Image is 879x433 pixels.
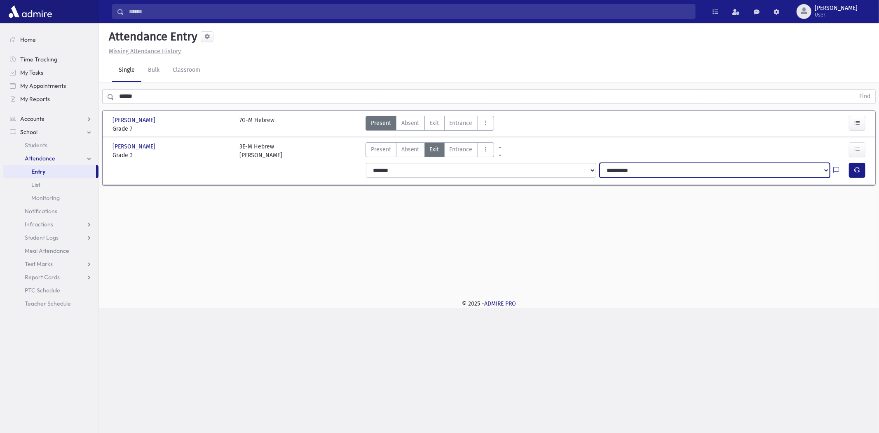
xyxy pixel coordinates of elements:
[166,59,207,82] a: Classroom
[25,300,71,307] span: Teacher Schedule
[3,152,98,165] a: Attendance
[124,4,695,19] input: Search
[25,207,57,215] span: Notifications
[20,69,43,76] span: My Tasks
[3,218,98,231] a: Infractions
[7,3,54,20] img: AdmirePro
[25,155,55,162] span: Attendance
[31,194,60,202] span: Monitoring
[25,141,47,149] span: Students
[3,125,98,139] a: School
[430,119,439,127] span: Exit
[113,125,231,133] span: Grade 7
[3,79,98,92] a: My Appointments
[3,205,98,218] a: Notifications
[25,287,60,294] span: PTC Schedule
[25,247,69,254] span: Meal Attendance
[3,271,98,284] a: Report Cards
[3,191,98,205] a: Monitoring
[3,178,98,191] a: List
[3,53,98,66] a: Time Tracking
[20,56,57,63] span: Time Tracking
[3,66,98,79] a: My Tasks
[109,48,181,55] u: Missing Attendance History
[366,116,494,133] div: AttTypes
[401,145,420,154] span: Absent
[484,300,516,307] a: ADMIRE PRO
[25,221,53,228] span: Infractions
[112,59,141,82] a: Single
[105,48,181,55] a: Missing Attendance History
[113,151,231,160] span: Grade 3
[430,145,439,154] span: Exit
[815,12,858,18] span: User
[371,119,391,127] span: Present
[3,112,98,125] a: Accounts
[3,33,98,46] a: Home
[113,116,157,125] span: [PERSON_NAME]
[141,59,166,82] a: Bulk
[25,234,59,241] span: Student Logs
[20,128,38,136] span: School
[3,284,98,297] a: PTC Schedule
[815,5,858,12] span: [PERSON_NAME]
[31,181,40,188] span: List
[239,142,282,160] div: 3E-M Hebrew [PERSON_NAME]
[3,244,98,257] a: Meal Attendance
[239,116,274,133] div: 7G-M Hebrew
[450,145,473,154] span: Entrance
[3,297,98,310] a: Teacher Schedule
[105,30,197,44] h5: Attendance Entry
[20,95,50,103] span: My Reports
[113,142,157,151] span: [PERSON_NAME]
[25,260,53,268] span: Test Marks
[3,231,98,244] a: Student Logs
[3,139,98,152] a: Students
[3,257,98,271] a: Test Marks
[112,299,866,308] div: © 2025 -
[20,36,36,43] span: Home
[25,273,60,281] span: Report Cards
[31,168,45,175] span: Entry
[20,82,66,89] span: My Appointments
[20,115,44,122] span: Accounts
[450,119,473,127] span: Entrance
[371,145,391,154] span: Present
[3,165,96,178] a: Entry
[401,119,420,127] span: Absent
[3,92,98,106] a: My Reports
[366,142,494,160] div: AttTypes
[854,89,875,104] button: Find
